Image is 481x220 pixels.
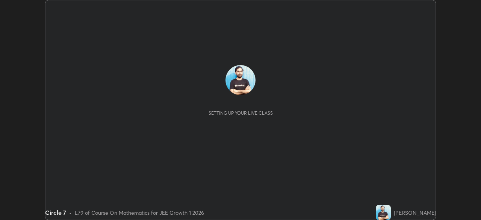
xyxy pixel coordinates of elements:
[394,209,436,217] div: [PERSON_NAME]
[376,205,391,220] img: 41f1aa9c7ca44fd2ad61e2e528ab5424.jpg
[225,65,256,95] img: 41f1aa9c7ca44fd2ad61e2e528ab5424.jpg
[209,110,273,116] div: Setting up your live class
[69,209,72,217] div: •
[45,208,66,217] div: Circle 7
[75,209,204,217] div: L79 of Course On Mathematics for JEE Growth 1 2026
